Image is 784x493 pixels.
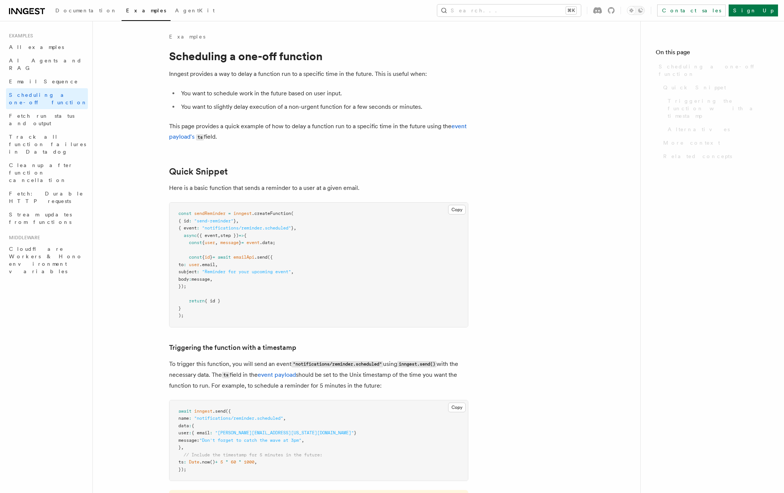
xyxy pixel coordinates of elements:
a: Sign Up [729,4,778,16]
span: } [239,240,241,245]
p: Inngest provides a way to delay a function run to a specific time in the future. This is useful w... [169,69,468,79]
span: data [178,423,189,428]
span: AI Agents and RAG [9,58,82,71]
span: .send [212,409,226,414]
span: 5 [220,459,223,465]
a: Documentation [51,2,122,20]
span: , [301,438,304,443]
span: "notifications/reminder.scheduled" [194,416,283,421]
button: Copy [448,205,466,215]
span: ts [178,459,184,465]
span: to [178,262,184,267]
a: AgentKit [171,2,219,20]
code: ts [222,372,230,378]
span: }); [178,467,186,472]
span: name [178,416,189,421]
button: Toggle dark mode [627,6,645,15]
span: body [178,277,189,282]
span: } [233,218,236,224]
span: Cloudflare Workers & Hono environment variables [9,246,83,274]
span: return [189,298,205,303]
span: user [189,262,199,267]
span: , [254,459,257,465]
span: = [212,255,215,260]
span: "Reminder for your upcoming event" [202,269,291,274]
span: AgentKit [175,7,215,13]
span: : [189,430,192,435]
button: Copy [448,403,466,412]
a: Examples [169,33,205,40]
span: { [202,255,205,260]
span: inngest [233,211,252,216]
code: ts [196,134,204,141]
li: You want to slightly delay execution of a non-urgent function for a few seconds or minutes. [179,102,468,112]
span: event [246,240,260,245]
span: Related concepts [663,152,732,160]
span: "Don't forget to catch the wave at 3pm" [199,438,301,443]
span: All examples [9,44,64,50]
span: : [189,416,192,421]
span: user [178,430,189,435]
a: Scheduling a one-off function [6,88,88,109]
span: Scheduling a one-off function [659,63,769,78]
span: } [210,255,212,260]
code: inngest.send() [397,361,437,367]
span: : [189,277,192,282]
a: Examples [122,2,171,21]
span: Email Sequence [9,78,78,84]
span: Documentation [55,7,117,13]
span: } [178,306,181,311]
a: Scheduling a one-off function [656,60,769,81]
a: Contact sales [657,4,726,16]
span: Triggering the function with a timestamp [668,97,769,120]
a: All examples [6,40,88,54]
span: subject [178,269,197,274]
kbd: ⌘K [566,7,576,14]
span: ); [178,313,184,318]
span: "notifications/reminder.scheduled" [202,225,291,231]
span: const [189,240,202,245]
span: await [178,409,192,414]
a: Alternatives [665,123,769,136]
a: Email Sequence [6,75,88,88]
span: , [218,233,220,238]
span: }); [178,284,186,289]
span: ({ [226,409,231,414]
span: const [189,255,202,260]
a: Triggering the function with a timestamp [665,94,769,123]
span: .send [254,255,267,260]
a: Cloudflare Workers & Hono environment variables [6,242,88,278]
span: } [291,225,294,231]
span: : [197,269,199,274]
h4: On this page [656,48,769,60]
button: Search...⌘K [437,4,581,16]
span: } [354,430,356,435]
span: { id } [205,298,220,303]
span: Middleware [6,235,40,241]
span: = [241,240,244,245]
a: Stream updates from functions [6,208,88,229]
span: Examples [126,7,166,13]
span: id [205,255,210,260]
span: 60 [231,459,236,465]
span: , [181,445,184,450]
span: { email [192,430,210,435]
span: emailApi [233,255,254,260]
span: inngest [194,409,212,414]
span: // Include the timestamp for 5 minutes in the future: [184,452,322,457]
span: { [202,240,205,245]
a: Fetch run status and output [6,109,88,130]
span: : [210,430,212,435]
span: { [192,423,194,428]
span: Quick Snippet [663,84,726,91]
a: Fetch: Durable HTTP requests [6,187,88,208]
span: = [228,211,231,216]
span: message: [178,438,199,443]
span: , [291,269,294,274]
a: More context [660,136,769,150]
a: Cleanup after function cancellation [6,158,88,187]
a: Track all function failures in Datadog [6,130,88,158]
span: : [184,262,186,267]
p: To trigger this function, you will send an event using with the necessary data. The field in the ... [169,359,468,391]
span: , [283,416,286,421]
